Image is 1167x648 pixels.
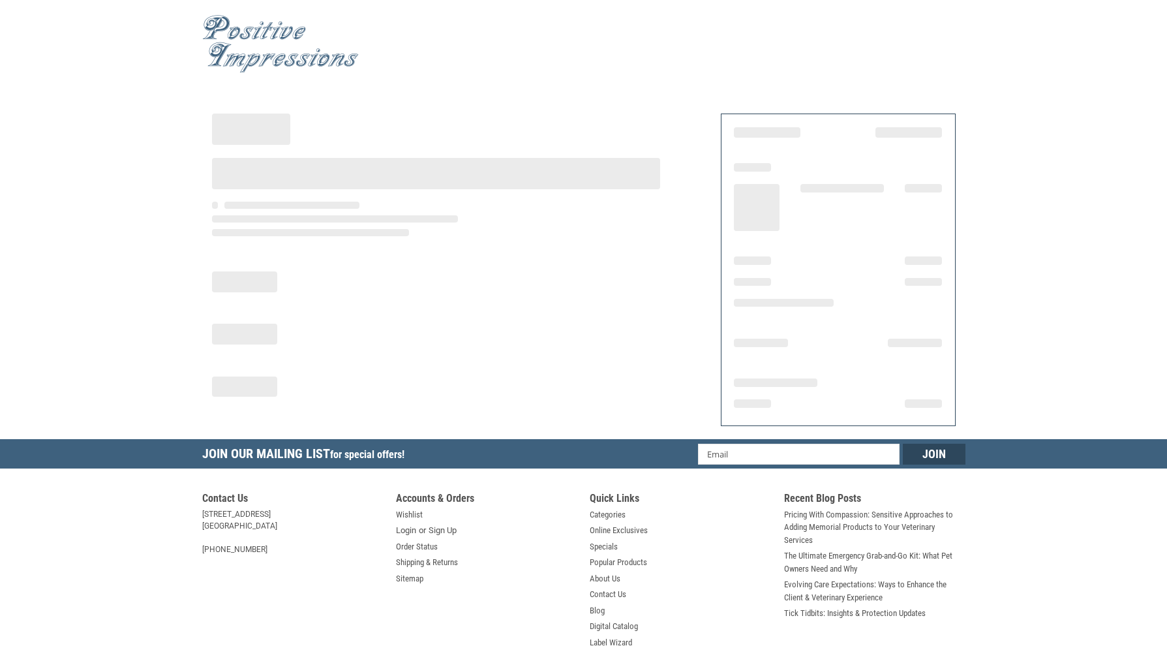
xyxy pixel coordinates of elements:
a: Digital Catalog [590,620,638,633]
h5: Recent Blog Posts [784,492,965,508]
a: Sitemap [396,572,423,585]
span: for special offers! [330,448,404,461]
a: Shipping & Returns [396,556,458,569]
a: Login [396,524,416,537]
h5: Join Our Mailing List [202,439,411,472]
h5: Contact Us [202,492,384,508]
a: Specials [590,540,618,553]
img: Positive Impressions [202,15,359,73]
a: Contact Us [590,588,626,601]
a: Online Exclusives [590,524,648,537]
a: The Ultimate Emergency Grab-and-Go Kit: What Pet Owners Need and Why [784,549,965,575]
h5: Quick Links [590,492,771,508]
address: [STREET_ADDRESS] [GEOGRAPHIC_DATA] [PHONE_NUMBER] [202,508,384,555]
a: Categories [590,508,626,521]
a: Order Status [396,540,438,553]
input: Join [903,444,965,465]
a: Blog [590,604,605,617]
a: Sign Up [429,524,457,537]
span: or [411,524,434,537]
a: About Us [590,572,620,585]
a: Popular Products [590,556,647,569]
h5: Accounts & Orders [396,492,577,508]
a: Evolving Care Expectations: Ways to Enhance the Client & Veterinary Experience [784,578,965,604]
a: Tick Tidbits: Insights & Protection Updates [784,607,926,620]
a: Wishlist [396,508,423,521]
a: Pricing With Compassion: Sensitive Approaches to Adding Memorial Products to Your Veterinary Serv... [784,508,965,547]
input: Email [698,444,900,465]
